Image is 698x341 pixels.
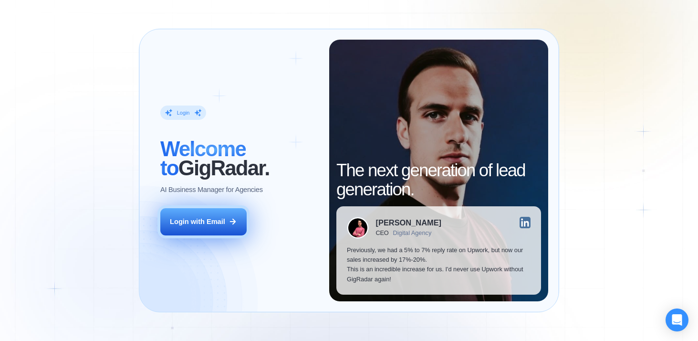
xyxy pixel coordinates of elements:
div: Digital Agency [393,230,432,237]
button: Login with Email [160,208,247,235]
p: Previously, we had a 5% to 7% reply rate on Upwork, but now our sales increased by 17%-20%. This ... [347,245,531,284]
div: CEO [376,230,389,237]
p: AI Business Manager for Agencies [160,185,263,194]
div: Login [177,109,190,117]
h2: The next generation of lead generation. [336,161,541,199]
span: Welcome to [160,137,246,180]
div: [PERSON_NAME] [376,219,442,226]
div: Open Intercom Messenger [666,309,688,331]
div: Login with Email [170,217,225,226]
h2: ‍ GigRadar. [160,139,319,178]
